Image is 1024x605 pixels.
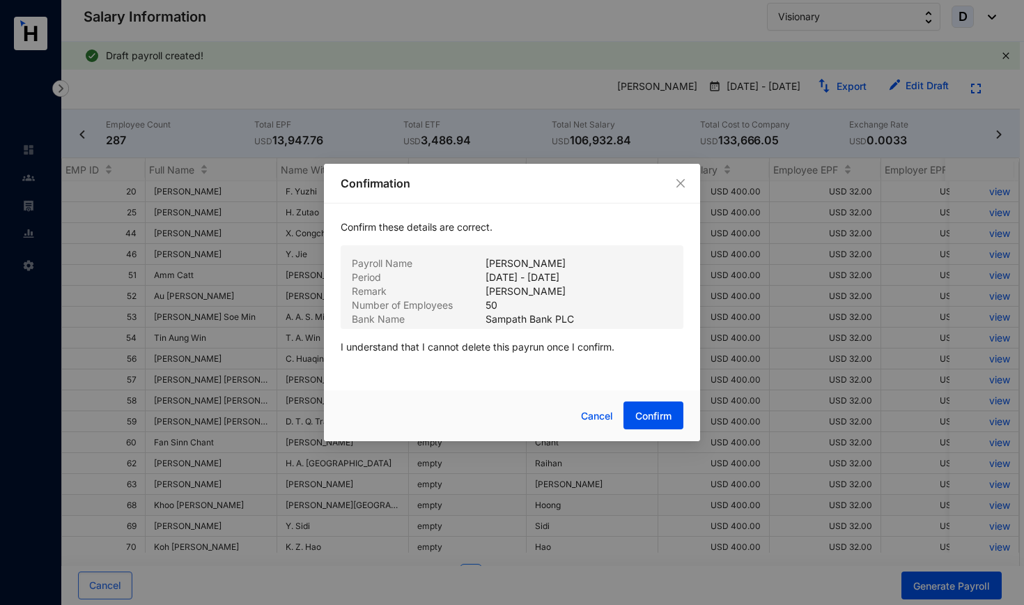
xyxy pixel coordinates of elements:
[352,312,486,326] p: Bank Name
[486,312,574,326] p: Sampath Bank PLC
[675,178,686,189] span: close
[571,402,623,430] button: Cancel
[341,220,683,245] p: Confirm these details are correct.
[486,298,497,312] p: 50
[486,284,566,298] p: [PERSON_NAME]
[673,176,688,191] button: Close
[623,401,683,429] button: Confirm
[635,409,672,423] span: Confirm
[341,175,683,192] p: Confirmation
[486,256,566,270] p: [PERSON_NAME]
[486,270,559,284] p: [DATE] - [DATE]
[581,408,613,424] span: Cancel
[352,298,486,312] p: Number of Employees
[352,284,486,298] p: Remark
[352,256,486,270] p: Payroll Name
[341,329,683,365] p: I understand that I cannot delete this payrun once I confirm.
[352,270,486,284] p: Period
